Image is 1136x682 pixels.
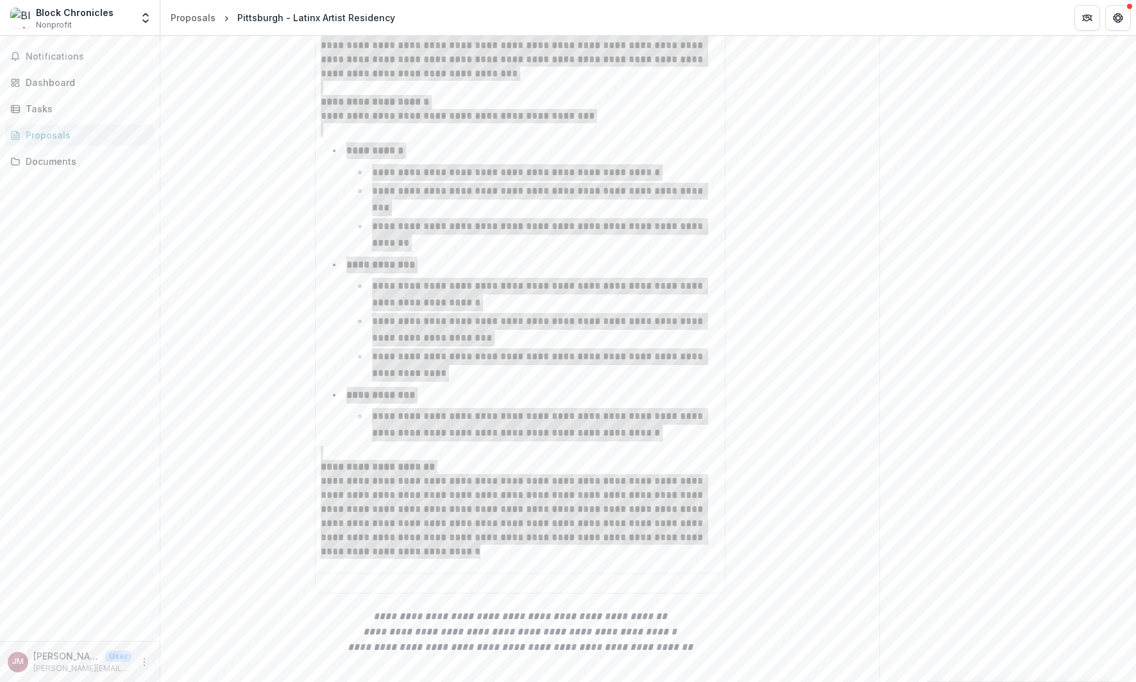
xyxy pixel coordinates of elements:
span: Nonprofit [36,19,72,31]
nav: breadcrumb [165,8,400,27]
button: Notifications [5,46,155,67]
button: Partners [1074,5,1100,31]
a: Proposals [5,124,155,146]
p: [PERSON_NAME] [33,649,100,663]
div: Jason C. Méndez [12,658,24,666]
div: Documents [26,155,144,168]
a: Tasks [5,98,155,119]
a: Proposals [165,8,221,27]
a: Dashboard [5,72,155,93]
a: Documents [5,151,155,172]
div: Proposals [171,11,216,24]
div: Pittsburgh - Latinx Artist Residency [237,11,395,24]
p: User [105,651,131,662]
button: More [137,654,152,670]
div: Proposals [26,128,144,142]
button: Get Help [1105,5,1131,31]
img: Block Chronicles [10,8,31,28]
div: Dashboard [26,76,144,89]
button: Open entity switcher [137,5,155,31]
span: Notifications [26,51,149,62]
p: [PERSON_NAME][EMAIL_ADDRESS][DOMAIN_NAME] [33,663,131,674]
div: Tasks [26,102,144,115]
div: Block Chronicles [36,6,114,19]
